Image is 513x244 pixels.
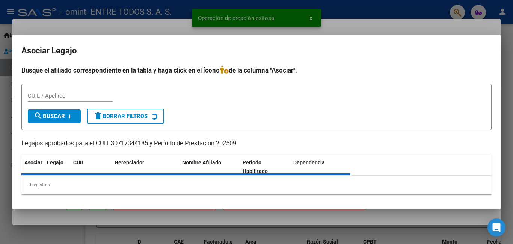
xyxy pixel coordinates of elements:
button: Buscar [28,109,81,123]
span: Buscar [34,113,65,120]
datatable-header-cell: Nombre Afiliado [179,155,240,179]
span: Periodo Habilitado [243,159,268,174]
span: Nombre Afiliado [182,159,221,165]
mat-icon: delete [94,111,103,120]
span: CUIL [73,159,84,165]
datatable-header-cell: Dependencia [290,155,351,179]
span: Borrar Filtros [94,113,148,120]
button: Borrar Filtros [87,109,164,124]
datatable-header-cell: Asociar [21,155,44,179]
div: Open Intercom Messenger [487,218,505,236]
mat-icon: search [34,111,43,120]
datatable-header-cell: Periodo Habilitado [240,155,290,179]
h2: Asociar Legajo [21,44,492,58]
span: Gerenciador [115,159,144,165]
div: 0 registros [21,176,492,194]
datatable-header-cell: Legajo [44,155,70,179]
datatable-header-cell: CUIL [70,155,112,179]
span: Asociar [24,159,42,165]
span: Legajo [47,159,63,165]
h4: Busque el afiliado correspondiente en la tabla y haga click en el ícono de la columna "Asociar". [21,65,492,75]
datatable-header-cell: Gerenciador [112,155,179,179]
p: Legajos aprobados para el CUIT 30717344185 y Período de Prestación 202509 [21,139,492,149]
span: Dependencia [293,159,325,165]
